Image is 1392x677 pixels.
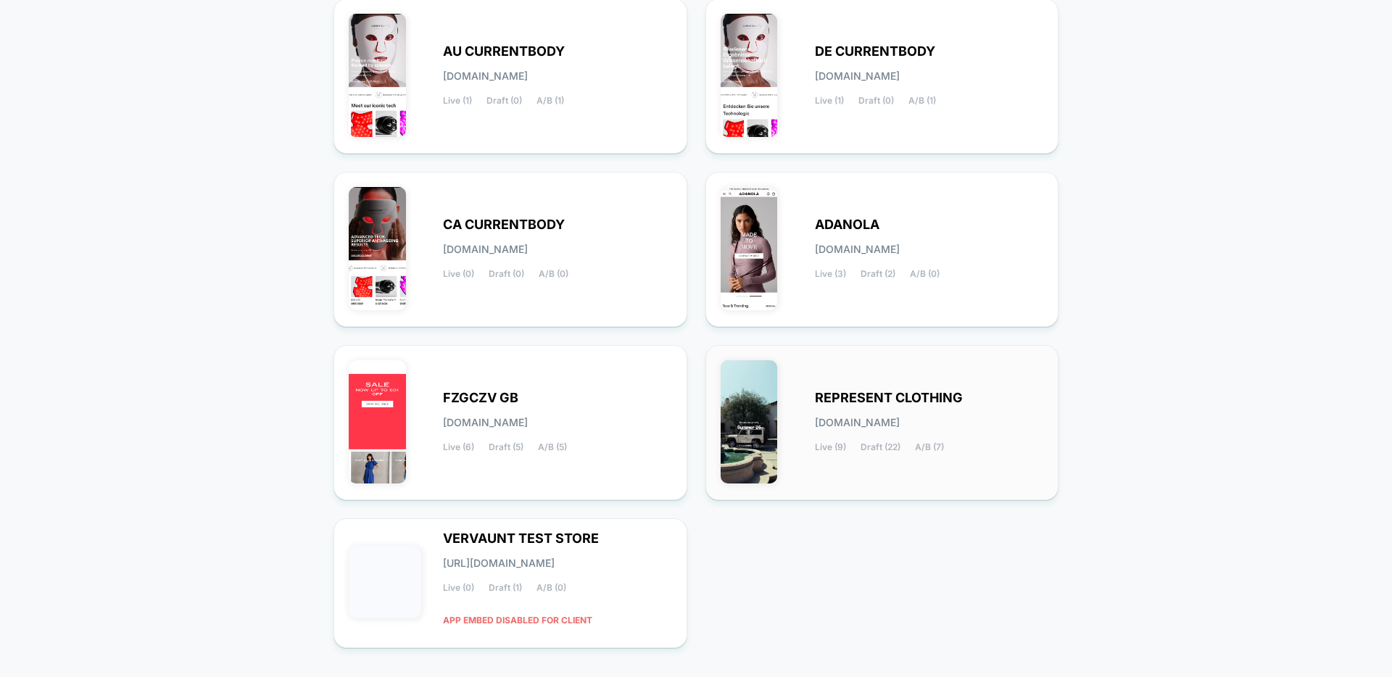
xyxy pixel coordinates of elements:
span: CA CURRENTBODY [443,220,565,230]
span: [DOMAIN_NAME] [815,418,900,428]
img: FZGCZV_GB [349,360,406,483]
span: Draft (22) [861,442,900,452]
span: DE CURRENTBODY [815,46,935,57]
img: AU_CURRENTBODY [349,14,406,137]
img: CA_CURRENTBODY [349,187,406,310]
span: REPRESENT CLOTHING [815,393,963,403]
span: [DOMAIN_NAME] [815,244,900,254]
span: VERVAUNT TEST STORE [443,533,599,544]
span: [DOMAIN_NAME] [443,244,528,254]
span: ADANOLA [815,220,879,230]
span: A/B (5) [538,442,567,452]
span: Draft (0) [486,96,522,106]
span: Draft (5) [489,442,523,452]
img: REPRESENT_CLOTHING [721,360,778,483]
span: A/B (0) [539,269,568,279]
span: A/B (7) [915,442,944,452]
span: A/B (0) [536,583,566,593]
span: APP EMBED DISABLED FOR CLIENT [443,607,592,633]
span: [DOMAIN_NAME] [443,418,528,428]
img: VERVAUNT_TEST_STORE [349,546,421,618]
span: Live (1) [815,96,844,106]
span: A/B (0) [910,269,940,279]
span: Draft (2) [861,269,895,279]
span: [DOMAIN_NAME] [443,71,528,81]
span: Draft (0) [489,269,524,279]
span: Draft (1) [489,583,522,593]
span: Draft (0) [858,96,894,106]
span: A/B (1) [536,96,564,106]
span: A/B (1) [908,96,936,106]
span: Live (3) [815,269,846,279]
span: Live (1) [443,96,472,106]
span: Live (9) [815,442,846,452]
span: Live (0) [443,269,474,279]
span: [DOMAIN_NAME] [815,71,900,81]
span: [URL][DOMAIN_NAME] [443,558,555,568]
span: AU CURRENTBODY [443,46,565,57]
span: Live (6) [443,442,474,452]
img: ADANOLA [721,187,778,310]
span: Live (0) [443,583,474,593]
img: DE_CURRENTBODY [721,14,778,137]
span: FZGCZV GB [443,393,518,403]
